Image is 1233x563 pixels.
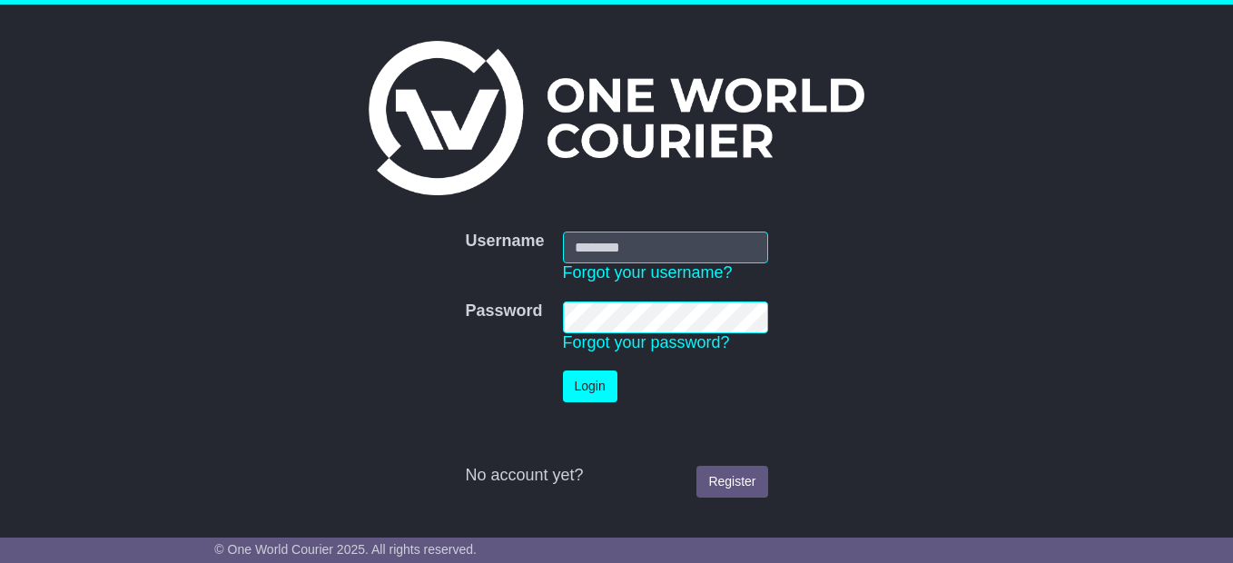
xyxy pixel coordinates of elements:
[563,263,733,281] a: Forgot your username?
[369,41,864,195] img: One World
[465,232,544,252] label: Username
[563,370,617,402] button: Login
[465,466,767,486] div: No account yet?
[563,333,730,351] a: Forgot your password?
[214,542,477,557] span: © One World Courier 2025. All rights reserved.
[696,466,767,498] a: Register
[465,301,542,321] label: Password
